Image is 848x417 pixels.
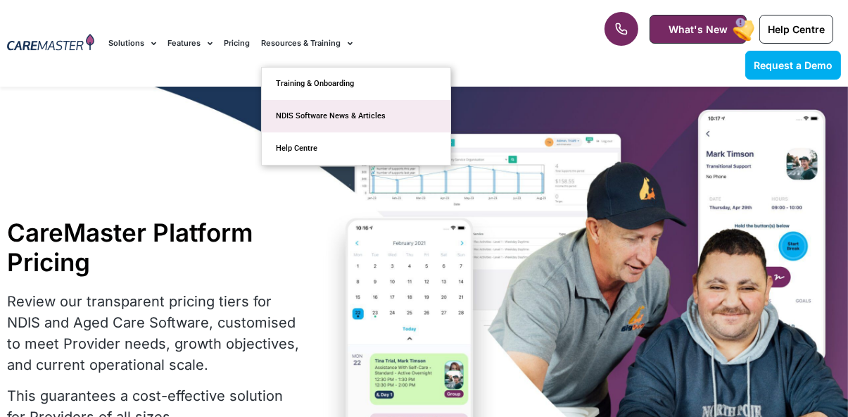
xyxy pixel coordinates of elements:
[108,20,541,67] nav: Menu
[669,23,728,35] span: What's New
[261,20,353,67] a: Resources & Training
[7,34,94,53] img: CareMaster Logo
[108,20,156,67] a: Solutions
[261,67,451,166] ul: Resources & Training
[7,291,300,375] p: Review our transparent pricing tiers for NDIS and Aged Care Software, customised to meet Provider...
[262,132,450,165] a: Help Centre
[759,15,833,44] a: Help Centre
[224,20,250,67] a: Pricing
[167,20,213,67] a: Features
[768,23,825,35] span: Help Centre
[745,51,841,80] a: Request a Demo
[262,100,450,132] a: NDIS Software News & Articles
[262,68,450,100] a: Training & Onboarding
[650,15,747,44] a: What's New
[7,218,300,277] h1: CareMaster Platform Pricing
[754,59,833,71] span: Request a Demo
